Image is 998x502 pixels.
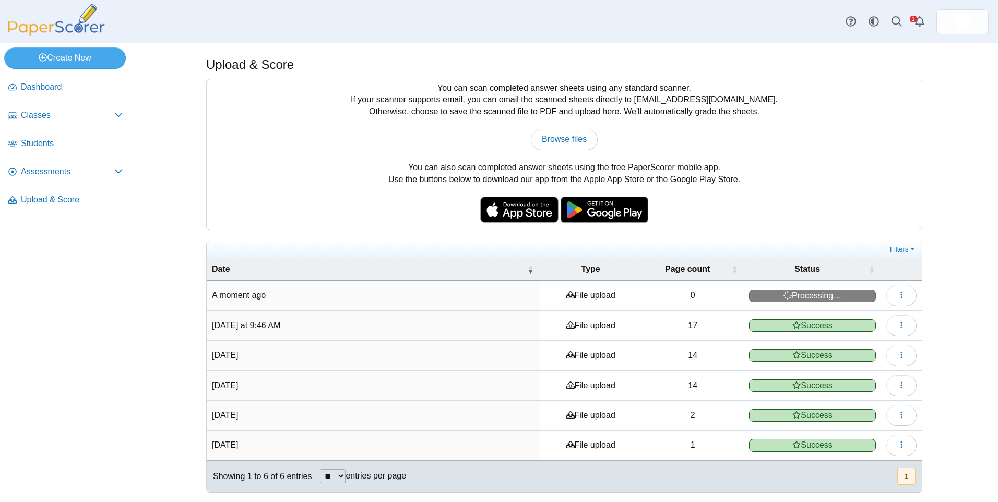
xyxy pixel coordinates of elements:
a: Filters [887,244,919,255]
button: 1 [897,468,916,485]
span: Success [749,379,876,392]
td: File upload [540,371,641,401]
a: Alerts [908,10,931,33]
td: File upload [540,341,641,370]
span: Date [212,265,230,273]
img: google-play-badge.png [561,197,648,223]
a: Create New [4,47,126,68]
a: Upload & Score [4,188,127,213]
time: Sep 4, 2025 at 9:46 AM [212,321,280,330]
a: Assessments [4,160,127,185]
a: Dashboard [4,75,127,100]
time: Jul 20, 2025 at 7:06 PM [212,440,238,449]
td: 2 [641,401,744,431]
td: File upload [540,431,641,460]
h1: Upload & Score [206,56,294,74]
td: File upload [540,401,641,431]
div: You can scan completed answer sheets using any standard scanner. If your scanner supports email, ... [207,79,922,230]
td: File upload [540,281,641,310]
span: Dashboard [21,81,123,93]
span: Students [21,138,123,149]
td: 17 [641,311,744,341]
a: Browse files [531,129,598,150]
td: 1 [641,431,744,460]
span: Classes [21,110,114,121]
span: Upload & Score [21,194,123,206]
nav: pagination [896,468,916,485]
time: Aug 12, 2025 at 9:11 PM [212,351,238,360]
a: Students [4,132,127,157]
time: Aug 12, 2025 at 1:59 PM [212,381,238,390]
img: ps.hreErqNOxSkiDGg1 [954,14,971,30]
span: Processing… [749,290,876,302]
td: File upload [540,311,641,341]
span: Success [749,439,876,451]
span: Success [749,319,876,332]
span: Success [749,409,876,422]
span: Type [581,265,600,273]
img: PaperScorer [4,4,109,36]
time: Sep 4, 2025 at 4:07 PM [212,291,266,300]
td: 14 [641,371,744,401]
span: Date : Activate to remove sorting [527,258,533,280]
span: Browse files [542,135,587,144]
td: 0 [641,281,744,310]
span: Page count : Activate to sort [731,258,738,280]
span: Status [794,265,820,273]
a: ps.hreErqNOxSkiDGg1 [936,9,989,34]
td: 14 [641,341,744,370]
a: PaperScorer [4,29,109,38]
span: Success [749,349,876,362]
div: Showing 1 to 6 of 6 entries [207,461,312,492]
span: Page count [665,265,710,273]
time: Aug 12, 2025 at 1:53 PM [212,411,238,420]
span: Status : Activate to sort [869,258,875,280]
span: Micah Willis [954,14,971,30]
span: Assessments [21,166,114,177]
a: Classes [4,103,127,128]
label: entries per page [346,471,406,480]
img: apple-store-badge.svg [480,197,559,223]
